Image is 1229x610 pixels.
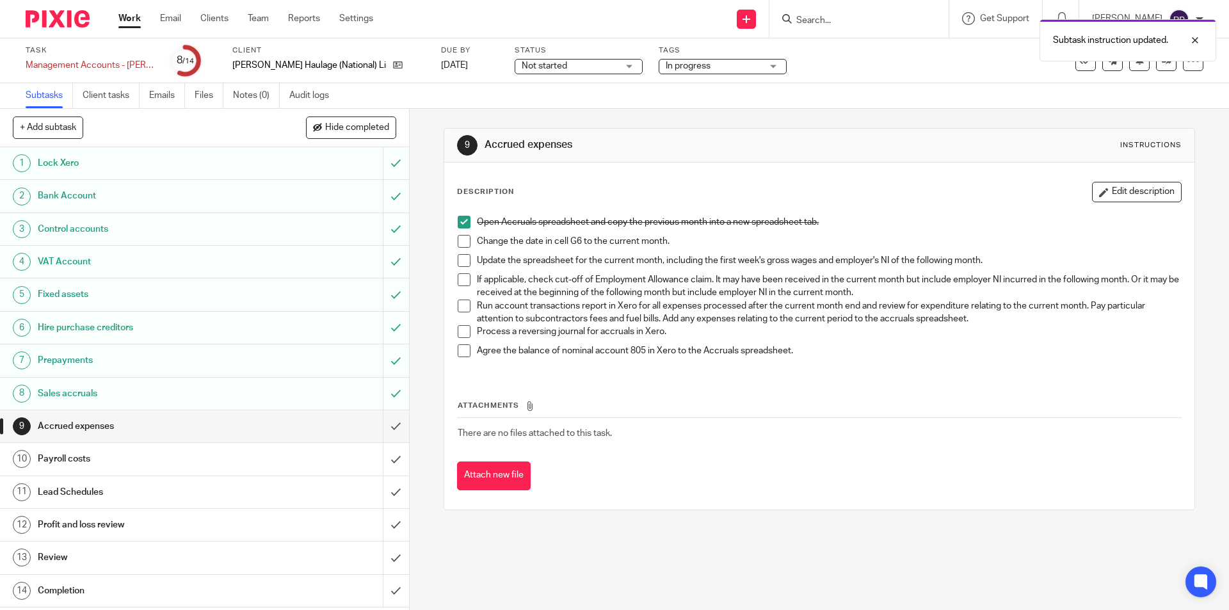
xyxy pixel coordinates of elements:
h1: Bank Account [38,186,259,205]
h1: Sales accruals [38,384,259,403]
div: 3 [13,220,31,238]
div: 8 [177,53,194,68]
div: 13 [13,549,31,566]
p: Run account transactions report in Xero for all expenses processed after the current month end an... [477,300,1180,326]
div: 9 [13,417,31,435]
div: 9 [457,135,478,156]
div: Management Accounts - [PERSON_NAME] Haulage (National) Ltd - July [26,59,154,72]
span: There are no files attached to this task. [458,429,612,438]
a: Clients [200,12,229,25]
div: 6 [13,319,31,337]
h1: Control accounts [38,220,259,239]
a: Emails [149,83,185,108]
label: Task [26,45,154,56]
label: Client [232,45,425,56]
h1: VAT Account [38,252,259,271]
div: 2 [13,188,31,205]
a: Notes (0) [233,83,280,108]
button: + Add subtask [13,116,83,138]
h1: Hire purchase creditors [38,318,259,337]
a: Email [160,12,181,25]
p: Agree the balance of nominal account 805 in Xero to the Accruals spreadsheet. [477,344,1180,357]
h1: Lead Schedules [38,483,259,502]
div: 8 [13,385,31,403]
div: 12 [13,516,31,534]
a: Files [195,83,223,108]
span: In progress [666,61,711,70]
label: Status [515,45,643,56]
span: Attachments [458,402,519,409]
label: Due by [441,45,499,56]
button: Attach new file [457,462,531,490]
div: 7 [13,351,31,369]
button: Hide completed [306,116,396,138]
p: If applicable, check cut-off of Employment Allowance claim. It may have been received in the curr... [477,273,1180,300]
a: Client tasks [83,83,140,108]
h1: Review [38,548,259,567]
h1: Payroll costs [38,449,259,469]
small: /14 [182,58,194,65]
div: 5 [13,286,31,304]
span: Not started [522,61,567,70]
a: Work [118,12,141,25]
div: 4 [13,253,31,271]
h1: Accrued expenses [485,138,847,152]
p: Description [457,187,514,197]
div: 14 [13,582,31,600]
div: 10 [13,450,31,468]
p: Open Accruals spreadsheet and copy the previous month into a new spreadsheet tab. [477,216,1180,229]
a: Audit logs [289,83,339,108]
h1: Lock Xero [38,154,259,173]
div: 1 [13,154,31,172]
div: 11 [13,483,31,501]
a: Reports [288,12,320,25]
span: Hide completed [325,123,389,133]
a: Team [248,12,269,25]
a: Settings [339,12,373,25]
button: Edit description [1092,182,1182,202]
span: [DATE] [441,61,468,70]
img: svg%3E [1169,9,1189,29]
h1: Profit and loss review [38,515,259,534]
p: Update the spreadsheet for the current month, including the first week's gross wages and employer... [477,254,1180,267]
p: Process a reversing journal for accruals in Xero. [477,325,1180,338]
img: Pixie [26,10,90,28]
p: [PERSON_NAME] Haulage (National) Limited [232,59,387,72]
a: Subtasks [26,83,73,108]
p: Subtask instruction updated. [1053,34,1168,47]
h1: Fixed assets [38,285,259,304]
h1: Completion [38,581,259,600]
p: Change the date in cell G6 to the current month. [477,235,1180,248]
h1: Prepayments [38,351,259,370]
h1: Accrued expenses [38,417,259,436]
div: Management Accounts - Haworth Haulage (National) Ltd - July [26,59,154,72]
div: Instructions [1120,140,1182,150]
